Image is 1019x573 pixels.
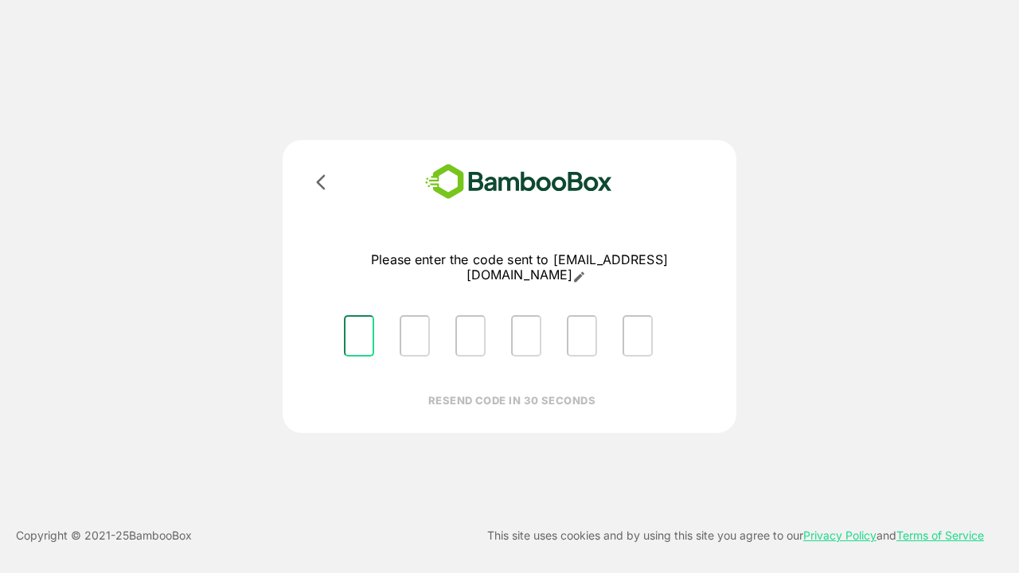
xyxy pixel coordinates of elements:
p: This site uses cookies and by using this site you agree to our and [487,526,984,545]
input: Please enter OTP character 3 [455,315,486,357]
a: Terms of Service [896,528,984,542]
input: Please enter OTP character 2 [400,315,430,357]
p: Copyright © 2021- 25 BambooBox [16,526,192,545]
a: Privacy Policy [803,528,876,542]
p: Please enter the code sent to [EMAIL_ADDRESS][DOMAIN_NAME] [331,252,708,283]
input: Please enter OTP character 4 [511,315,541,357]
input: Please enter OTP character 6 [623,315,653,357]
img: bamboobox [402,159,635,205]
input: Please enter OTP character 5 [567,315,597,357]
input: Please enter OTP character 1 [344,315,374,357]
